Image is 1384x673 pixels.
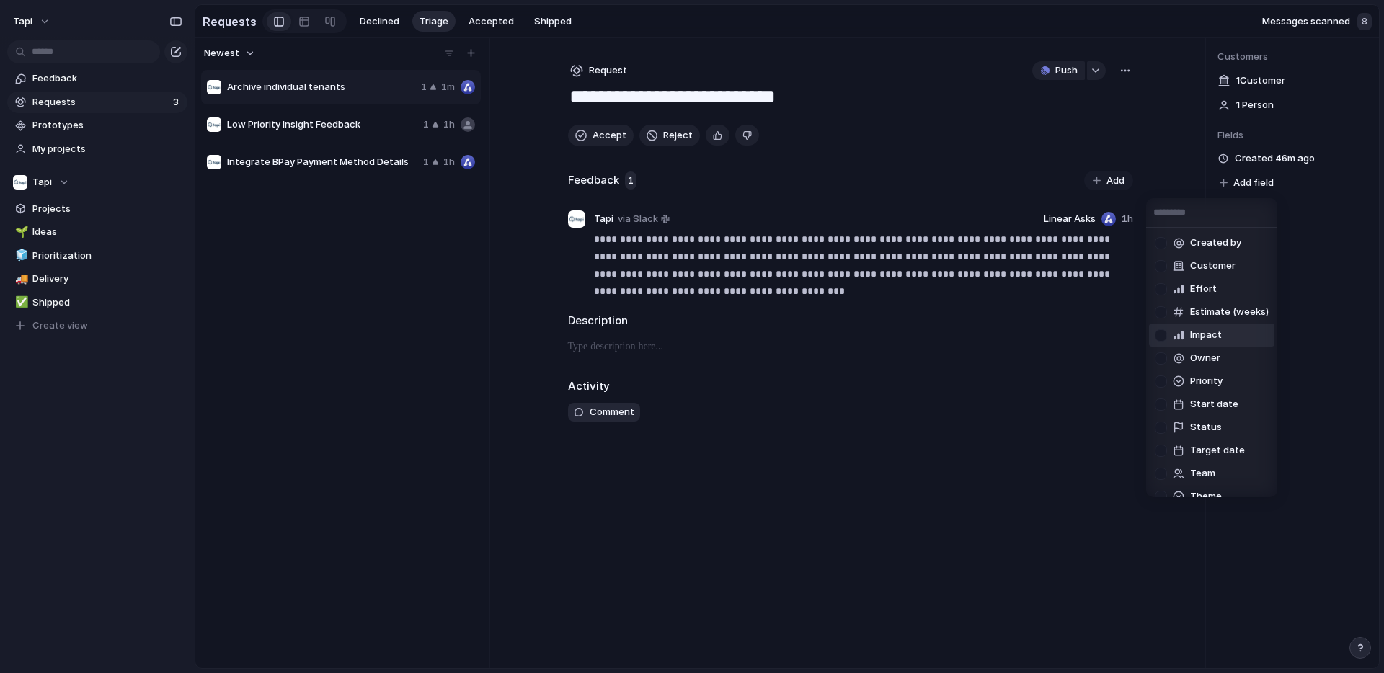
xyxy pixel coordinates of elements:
[1190,443,1245,458] span: Target date
[1190,397,1238,411] span: Start date
[1190,489,1222,504] span: Theme
[1190,374,1223,388] span: Priority
[1190,351,1220,365] span: Owner
[1190,466,1215,481] span: Team
[1190,328,1222,342] span: Impact
[1190,236,1241,250] span: Created by
[1190,282,1217,296] span: Effort
[1190,305,1269,319] span: Estimate (weeks)
[1190,420,1222,434] span: Status
[1190,259,1236,273] span: Customer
